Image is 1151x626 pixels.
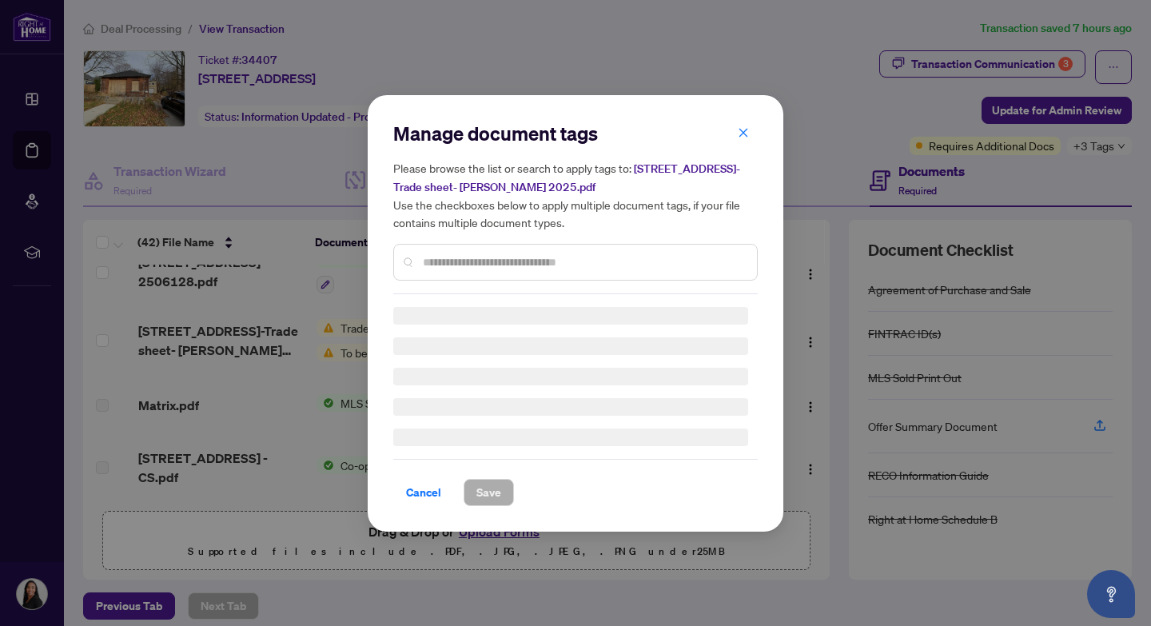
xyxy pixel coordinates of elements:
button: Open asap [1087,570,1135,618]
h5: Please browse the list or search to apply tags to: Use the checkboxes below to apply multiple doc... [393,159,758,231]
h2: Manage document tags [393,121,758,146]
span: [STREET_ADDRESS]-Trade sheet- [PERSON_NAME] 2025.pdf [393,161,740,194]
span: close [738,126,749,138]
button: Cancel [393,479,454,506]
span: Cancel [406,480,441,505]
button: Save [464,479,514,506]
